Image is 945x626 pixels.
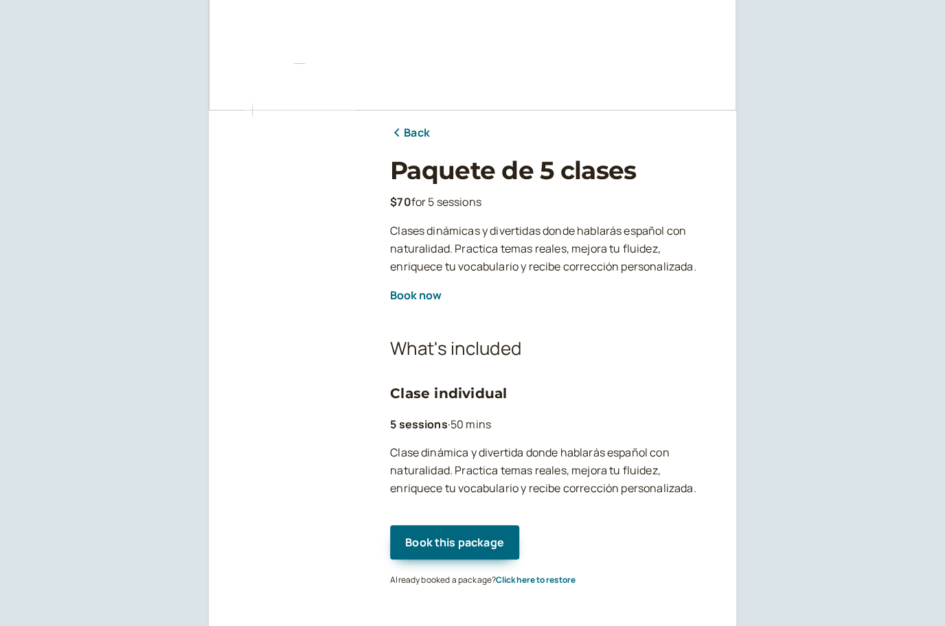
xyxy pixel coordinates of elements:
[448,417,451,432] span: ·
[496,575,576,585] button: Click here to restore
[390,194,714,211] div: for 5 sessions
[390,222,714,276] p: Clases dinámicas y divertidas donde hablarás español con naturalidad. Practica temas reales, mejo...
[390,382,714,404] h3: Clase individual
[390,194,411,209] b: $70
[390,417,448,432] b: 5 sessions
[390,525,519,559] button: Book this package
[390,335,714,362] h2: What's included
[390,444,714,498] p: Clase dinámica y divertida donde hablarás español con naturalidad. Practica temas reales, mejora ...
[390,156,714,185] h1: Paquete de 5 clases
[390,289,442,301] button: Book now
[390,416,714,434] p: 50 mins
[390,124,430,142] a: Back
[390,574,576,586] small: Already booked a package?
